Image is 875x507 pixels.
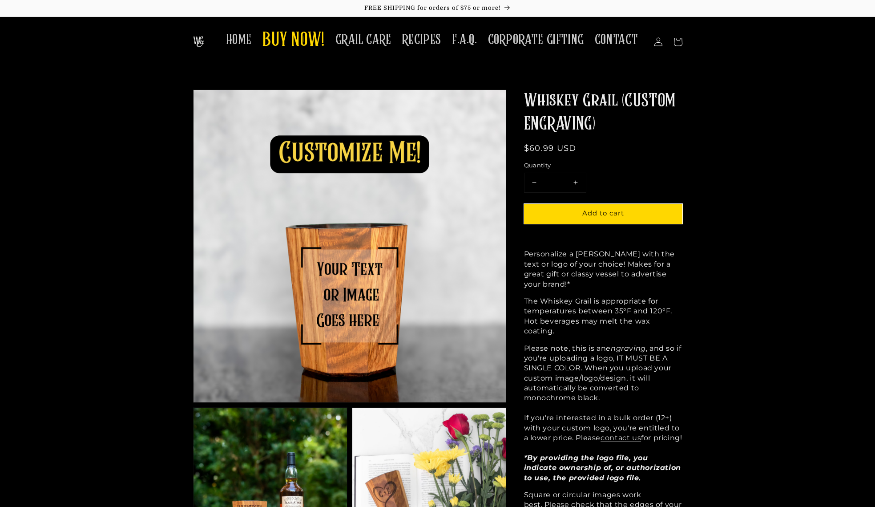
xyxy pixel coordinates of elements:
[601,434,641,442] a: contact us
[524,161,682,170] label: Quantity
[595,31,638,49] span: CONTACT
[330,26,397,54] a: GRAIL CARE
[221,26,257,54] a: HOME
[488,31,584,49] span: CORPORATE GIFTING
[257,23,330,58] a: BUY NOW!
[524,204,682,224] button: Add to cart
[524,89,682,136] h1: Whiskey Grail (CUSTOM ENGRAVING)
[452,31,477,49] span: F.A.Q.
[524,344,682,483] p: Please note, this is an , and so if you're uploading a logo, IT MUST BE A SINGLE COLOR. When you ...
[483,26,589,54] a: CORPORATE GIFTING
[524,454,681,482] em: *By providing the logo file, you indicate ownership of, or authorization to use, the provided log...
[582,209,624,217] span: Add to cart
[226,31,252,49] span: HOME
[447,26,483,54] a: F.A.Q.
[402,31,441,49] span: RECIPES
[606,344,645,353] em: engraving
[9,4,866,12] p: FREE SHIPPING for orders of $75 or more!
[524,143,577,153] span: $60.99 USD
[524,249,682,289] p: Personalize a [PERSON_NAME] with the text or logo of your choice! Makes for a great gift or class...
[335,31,391,49] span: GRAIL CARE
[524,297,673,335] span: The Whiskey Grail is appropriate for temperatures between 35°F and 120°F. Hot beverages may melt ...
[193,37,204,47] img: The Whiskey Grail
[262,28,325,53] span: BUY NOW!
[589,26,644,54] a: CONTACT
[397,26,447,54] a: RECIPES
